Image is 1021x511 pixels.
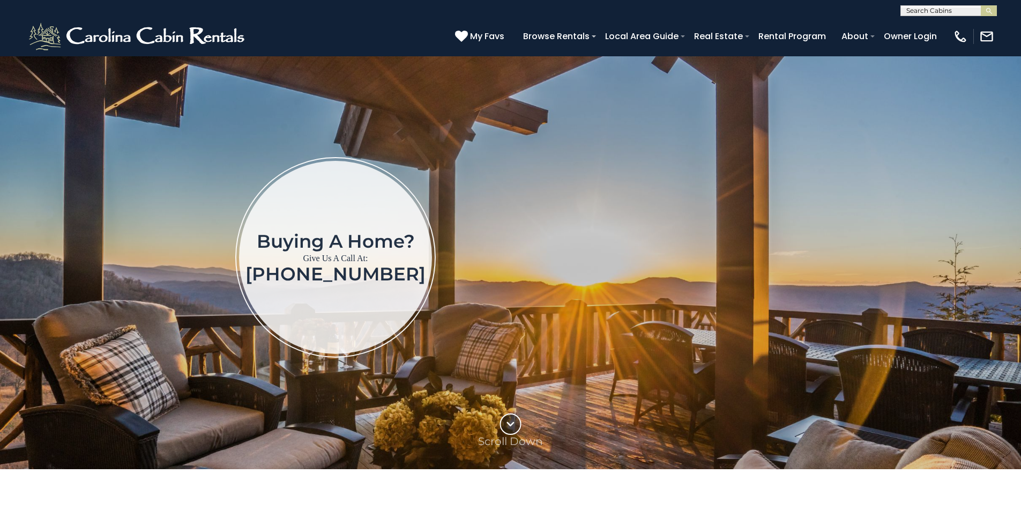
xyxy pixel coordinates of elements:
p: Give Us A Call At: [245,251,426,266]
a: About [836,27,874,46]
img: phone-regular-white.png [953,29,968,44]
a: Real Estate [689,27,748,46]
p: Scroll Down [478,435,543,448]
a: Local Area Guide [600,27,684,46]
iframe: New Contact Form [608,113,958,402]
span: My Favs [470,29,504,43]
a: [PHONE_NUMBER] [245,263,426,285]
a: My Favs [455,29,507,43]
h1: Buying a home? [245,232,426,251]
a: Rental Program [753,27,831,46]
a: Browse Rentals [518,27,595,46]
img: mail-regular-white.png [979,29,994,44]
a: Owner Login [878,27,942,46]
img: White-1-2.png [27,20,249,53]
